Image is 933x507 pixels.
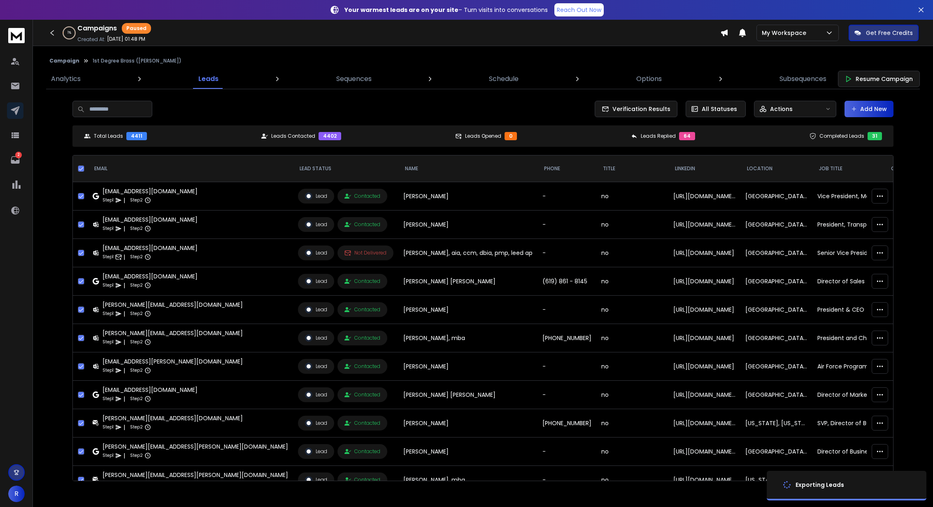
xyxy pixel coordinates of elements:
[596,466,668,494] td: no
[102,187,198,195] div: [EMAIL_ADDRESS][DOMAIN_NAME]
[596,239,668,267] td: no
[537,409,596,438] td: [PHONE_NUMBER]
[668,381,740,409] td: [URL][DOMAIN_NAME][PERSON_NAME]
[740,466,812,494] td: [US_STATE], [US_STATE], [GEOGRAPHIC_DATA]
[102,244,198,252] div: [EMAIL_ADDRESS][DOMAIN_NAME]
[7,152,23,168] a: 2
[8,486,25,502] button: R
[94,133,123,139] p: Total Leads
[596,352,668,381] td: no
[596,267,668,296] td: no
[557,6,601,14] p: Reach Out Now
[123,480,125,488] p: |
[49,58,79,64] button: Campaign
[305,363,327,370] div: Lead
[537,239,596,267] td: -
[102,395,114,403] p: Step 1
[123,253,125,261] p: |
[398,267,537,296] td: [PERSON_NAME] [PERSON_NAME]
[668,409,740,438] td: [URL][DOMAIN_NAME][PERSON_NAME]
[305,221,327,228] div: Lead
[77,23,117,33] h1: Campaigns
[740,211,812,239] td: [GEOGRAPHIC_DATA], [US_STATE], [GEOGRAPHIC_DATA]
[305,306,327,313] div: Lead
[305,278,327,285] div: Lead
[123,338,125,346] p: |
[123,196,125,204] p: |
[305,419,327,427] div: Lead
[537,466,596,494] td: -
[123,281,125,289] p: |
[668,211,740,239] td: [URL][DOMAIN_NAME][PERSON_NAME]
[812,409,884,438] td: SVP, Director of Business Management & Operations
[609,105,670,113] span: Verification Results
[102,423,114,431] p: Step 1
[293,155,398,182] th: LEAD STATUS
[537,211,596,239] td: -
[398,352,537,381] td: [PERSON_NAME]
[344,250,386,256] div: Not Delivered
[740,155,812,182] th: location
[102,215,198,224] div: [EMAIL_ADDRESS][DOMAIN_NAME]
[344,6,458,14] strong: Your warmest leads are on your site
[344,6,548,14] p: – Turn visits into conversations
[849,25,919,41] button: Get Free Credits
[762,29,810,37] p: My Workspace
[812,155,884,182] th: job title
[596,211,668,239] td: no
[271,133,315,139] p: Leads Contacted
[130,310,143,318] p: Step 2
[398,438,537,466] td: [PERSON_NAME]
[537,352,596,381] td: -
[344,448,380,455] div: Contacted
[775,69,831,89] a: Subsequences
[812,296,884,324] td: President & CEO
[123,451,125,460] p: |
[537,182,596,211] td: -
[305,249,327,257] div: Lead
[344,193,380,199] div: Contacted
[130,480,143,488] p: Step 2
[102,310,114,318] p: Step 1
[866,29,913,37] p: Get Free Credits
[812,211,884,239] td: President, Transportation
[537,296,596,324] td: -
[305,448,327,455] div: Lead
[636,74,662,84] p: Options
[489,74,519,84] p: Schedule
[130,395,143,403] p: Step 2
[595,101,677,117] button: Verification Results
[668,155,740,182] th: LinkedIn
[812,182,884,211] td: Vice President, Marketing and Client Services
[812,267,884,296] td: Director of Sales
[102,386,198,394] div: [EMAIL_ADDRESS][DOMAIN_NAME]
[740,409,812,438] td: [US_STATE], [US_STATE], [GEOGRAPHIC_DATA]
[596,324,668,352] td: no
[102,338,114,346] p: Step 1
[740,239,812,267] td: [GEOGRAPHIC_DATA], [US_STATE], [GEOGRAPHIC_DATA]
[102,272,198,280] div: [EMAIL_ADDRESS][DOMAIN_NAME]
[123,366,125,375] p: |
[331,69,377,89] a: Sequences
[596,182,668,211] td: no
[102,225,114,233] p: Step 1
[398,239,537,267] td: [PERSON_NAME], aia, ccm, dbia, pmp, leed ap
[102,281,114,289] p: Step 1
[740,438,812,466] td: [GEOGRAPHIC_DATA], [US_STATE], [GEOGRAPHIC_DATA]
[812,381,884,409] td: Director of Marketing Research
[130,225,143,233] p: Step 2
[305,192,327,200] div: Lead
[668,324,740,352] td: [URL][DOMAIN_NAME]
[770,105,793,113] p: Actions
[596,381,668,409] td: no
[641,133,676,139] p: Leads Replied
[845,101,893,117] button: Add New
[130,451,143,460] p: Step 2
[796,481,844,489] div: Exporting Leads
[344,477,380,483] div: Contacted
[868,132,882,140] div: 31
[596,155,668,182] th: title
[740,182,812,211] td: [GEOGRAPHIC_DATA], [US_STATE], [GEOGRAPHIC_DATA]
